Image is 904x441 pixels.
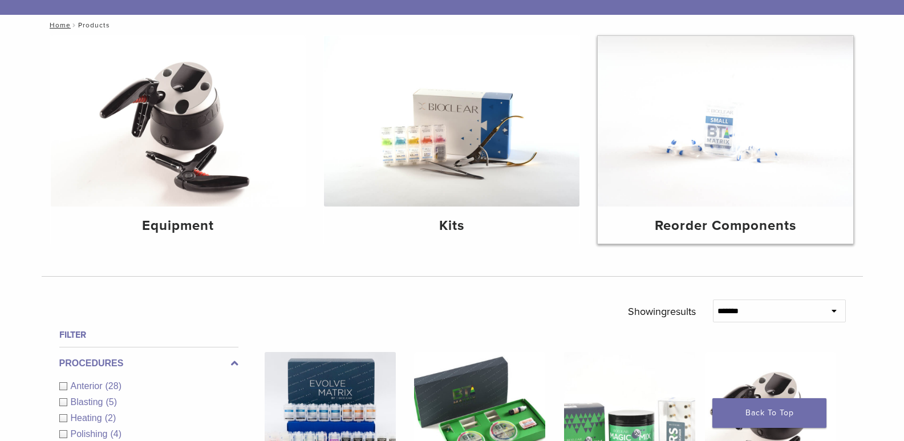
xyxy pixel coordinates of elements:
[607,216,844,236] h4: Reorder Components
[110,429,121,439] span: (4)
[106,381,121,391] span: (28)
[71,429,111,439] span: Polishing
[71,413,105,423] span: Heating
[46,21,71,29] a: Home
[333,216,570,236] h4: Kits
[105,413,116,423] span: (2)
[51,36,306,207] img: Equipment
[42,15,863,35] nav: Products
[598,36,853,207] img: Reorder Components
[71,381,106,391] span: Anterior
[60,216,297,236] h4: Equipment
[598,36,853,244] a: Reorder Components
[71,22,78,28] span: /
[59,357,238,370] label: Procedures
[106,397,117,407] span: (5)
[324,36,579,244] a: Kits
[71,397,106,407] span: Blasting
[324,36,579,207] img: Kits
[628,300,696,323] p: Showing results
[59,328,238,342] h4: Filter
[712,398,826,428] a: Back To Top
[51,36,306,244] a: Equipment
